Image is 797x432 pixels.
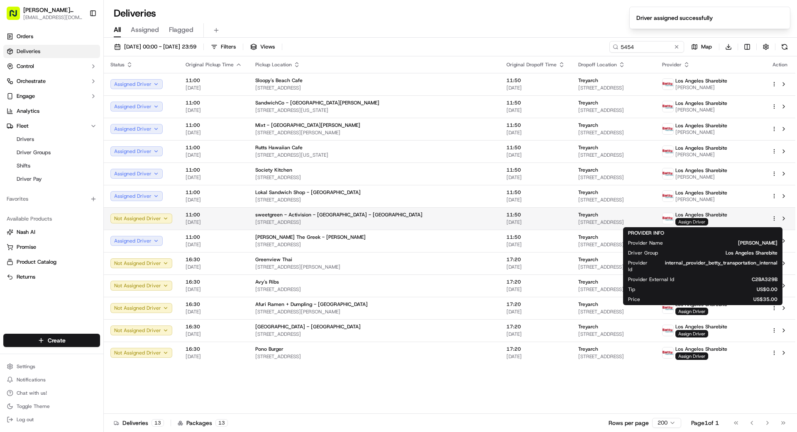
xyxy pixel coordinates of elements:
[59,205,100,212] a: Powered byPylon
[255,122,360,129] span: Mixt - [GEOGRAPHIC_DATA][PERSON_NAME]
[186,122,242,129] span: 11:00
[578,77,598,84] span: Treyarch
[663,325,673,336] img: betty.jpg
[255,279,279,285] span: Avy's Ribs
[506,189,565,196] span: 11:50
[663,146,673,157] img: betty.jpg
[255,346,284,352] span: Pono Burger
[663,213,673,224] img: betty.jpg
[8,108,56,114] div: Past conversations
[207,41,240,53] button: Filters
[653,296,777,303] span: US$35.00
[17,376,46,383] span: Notifications
[506,264,565,270] span: [DATE]
[3,104,100,118] a: Analytics
[578,100,598,106] span: Treyarch
[255,129,493,136] span: [STREET_ADDRESS][PERSON_NAME]
[23,6,83,14] span: [PERSON_NAME] Transportation
[255,85,493,91] span: [STREET_ADDRESS]
[17,175,42,183] span: Driver Pay
[663,101,673,112] img: betty.jpg
[255,100,379,106] span: SandwichCo - [GEOGRAPHIC_DATA][PERSON_NAME]
[675,323,727,330] span: Los Angeles Sharebite
[110,258,172,268] button: Not Assigned Driver
[17,63,34,70] span: Control
[186,61,234,68] span: Original Pickup Time
[506,353,565,360] span: [DATE]
[186,167,242,173] span: 11:00
[8,8,25,25] img: Nash
[687,276,777,283] span: C2BA329B
[37,79,136,87] div: Start new chat
[186,144,242,151] span: 11:00
[110,169,163,179] button: Assigned Driver
[506,167,565,173] span: 11:50
[70,186,77,193] div: 💻
[578,241,649,248] span: [STREET_ADDRESS]
[675,330,708,337] span: Assign Driver
[578,234,598,240] span: Treyarch
[13,160,90,172] a: Shifts
[663,191,673,201] img: betty.jpg
[675,100,727,107] span: Los Angeles Sharebite
[186,323,242,330] span: 16:30
[186,353,242,360] span: [DATE]
[141,82,151,92] button: Start new chat
[23,14,83,21] button: [EMAIL_ADDRESS][DOMAIN_NAME]
[3,400,100,412] button: Toggle Theme
[8,33,151,46] p: Welcome 👋
[17,149,51,156] span: Driver Groups
[663,303,673,313] img: betty.jpg
[506,301,565,308] span: 17:20
[676,240,777,246] span: [PERSON_NAME]
[110,191,163,201] button: Assigned Driver
[675,122,727,129] span: Los Angeles Sharebite
[628,250,658,256] span: Driver Group
[3,3,86,23] button: [PERSON_NAME] Transportation[EMAIL_ADDRESS][DOMAIN_NAME]
[675,151,727,158] span: [PERSON_NAME]
[255,264,493,270] span: [STREET_ADDRESS][PERSON_NAME]
[506,279,565,285] span: 17:20
[7,228,97,236] a: Nash AI
[609,419,649,427] p: Rows per page
[260,43,275,51] span: Views
[506,197,565,203] span: [DATE]
[131,25,159,35] span: Assigned
[110,325,172,335] button: Not Assigned Driver
[255,301,368,308] span: Afuri Ramen + Dumpling - [GEOGRAPHIC_DATA]
[110,348,172,358] button: Not Assigned Driver
[221,43,236,51] span: Filters
[3,240,100,254] button: Promise
[255,256,292,263] span: Greenview Thai
[578,144,598,151] span: Treyarch
[8,121,22,134] img: bettytllc
[3,60,100,73] button: Control
[628,286,635,293] span: Tip
[3,255,100,269] button: Product Catalog
[675,78,727,84] span: Los Angeles Sharebite
[7,243,97,251] a: Promise
[110,102,163,112] button: Assigned Driver
[110,41,200,53] button: [DATE] 00:00 - [DATE] 23:59
[114,25,121,35] span: All
[17,243,36,251] span: Promise
[26,129,46,135] span: bettytllc
[22,53,149,62] input: Got a question? Start typing here...
[675,189,727,196] span: Los Angeles Sharebite
[114,7,156,20] h1: Deliveries
[663,168,673,179] img: betty.jpg
[3,374,100,386] button: Notifications
[675,352,708,360] span: Assign Driver
[186,100,242,106] span: 11:00
[83,206,100,212] span: Pylon
[506,77,565,84] span: 11:50
[255,286,493,293] span: [STREET_ADDRESS]
[186,256,242,263] span: 16:30
[675,196,727,203] span: [PERSON_NAME]
[578,301,598,308] span: Treyarch
[771,61,789,68] div: Action
[578,346,598,352] span: Treyarch
[17,92,35,100] span: Engage
[255,167,292,173] span: Society Kitchen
